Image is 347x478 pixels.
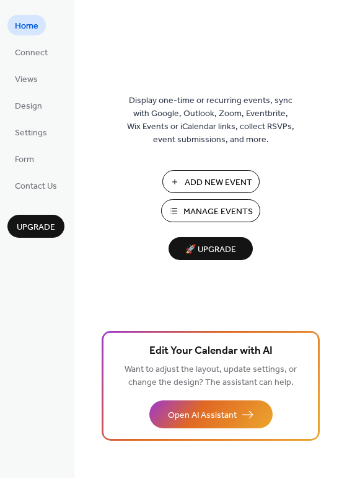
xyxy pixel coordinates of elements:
[149,400,273,428] button: Open AI Assistant
[162,170,260,193] button: Add New Event
[7,15,46,35] a: Home
[7,42,55,62] a: Connect
[17,221,55,234] span: Upgrade
[7,95,50,115] a: Design
[15,47,48,60] span: Connect
[7,122,55,142] a: Settings
[7,148,42,169] a: Form
[183,205,253,219] span: Manage Events
[15,153,34,166] span: Form
[15,20,38,33] span: Home
[127,94,294,147] span: Display one-time or recurring events, sync with Google, Outlook, Zoom, Eventbrite, Wix Events or ...
[15,180,57,193] span: Contact Us
[125,361,297,391] span: Want to adjust the layout, update settings, or change the design? The assistant can help.
[15,73,38,86] span: Views
[7,215,64,238] button: Upgrade
[161,199,260,222] button: Manage Events
[15,100,42,113] span: Design
[15,127,47,140] span: Settings
[168,409,237,422] span: Open AI Assistant
[7,175,64,196] a: Contact Us
[185,176,252,189] span: Add New Event
[149,343,273,360] span: Edit Your Calendar with AI
[176,241,245,258] span: 🚀 Upgrade
[169,237,253,260] button: 🚀 Upgrade
[7,68,45,89] a: Views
